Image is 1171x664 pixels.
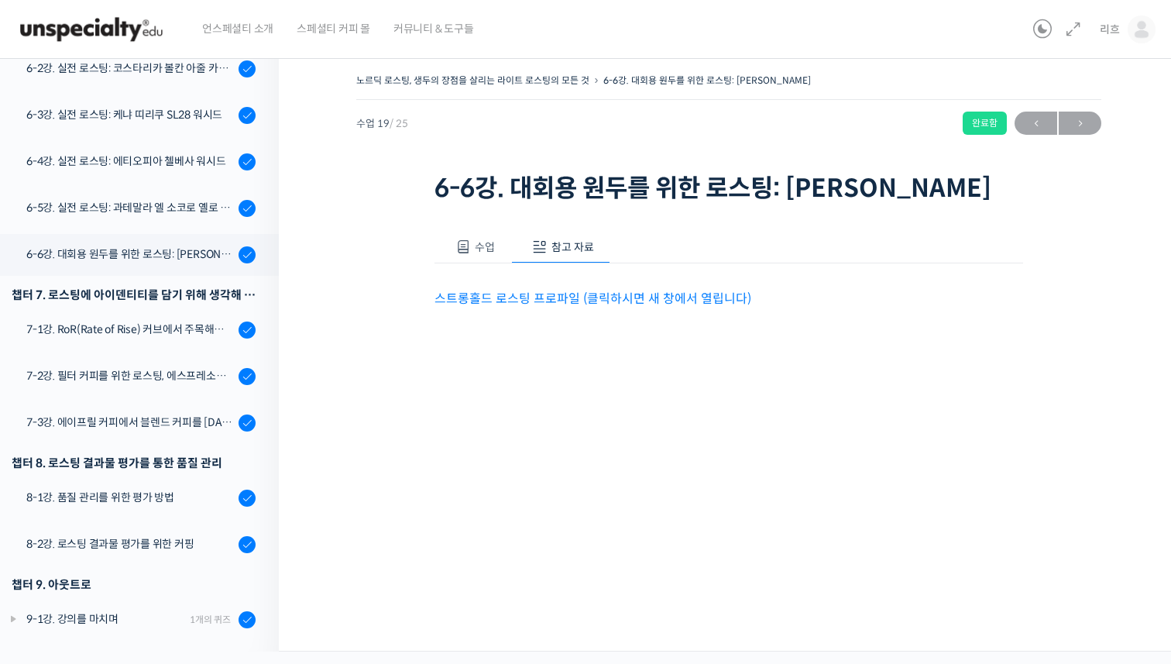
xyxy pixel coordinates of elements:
[142,515,160,528] span: 대화
[12,284,256,305] div: 챕터 7. 로스팅에 아이덴티티를 담기 위해 생각해 볼 만한 주제들
[356,119,408,129] span: 수업 19
[356,74,589,86] a: 노르딕 로스팅, 생두의 장점을 살리는 라이트 로스팅의 모든 것
[49,514,58,527] span: 홈
[26,535,234,552] div: 8-2강. 로스팅 결과물 평가를 위한 커핑
[1059,112,1101,135] a: 다음→
[551,240,594,254] span: 참고 자료
[26,153,234,170] div: 6-4강. 실전 로스팅: 에티오피아 첼베사 워시드
[390,117,408,130] span: / 25
[1015,112,1057,135] a: ←이전
[190,612,231,627] div: 1개의 퀴즈
[102,491,200,530] a: 대화
[5,491,102,530] a: 홈
[12,574,256,595] div: 챕터 9. 아웃트로
[1100,22,1120,36] span: 리흐
[1015,113,1057,134] span: ←
[26,321,234,338] div: 7-1강. RoR(Rate of Rise) 커브에서 주목해야 할 포인트들
[239,514,258,527] span: 설정
[1059,113,1101,134] span: →
[26,367,234,384] div: 7-2강. 필터 커피를 위한 로스팅, 에스프레소를 위한 로스팅, 그리고 옴니 로스트
[26,611,185,628] div: 9-1강. 강의를 마치며
[26,60,234,77] div: 6-2강. 실전 로스팅: 코스타리카 볼칸 아줄 카투라 내추럴
[603,74,811,86] a: 6-6강. 대회용 원두를 위한 로스팅: [PERSON_NAME]
[12,452,256,473] div: 챕터 8. 로스팅 결과물 평가를 통한 품질 관리
[26,106,234,123] div: 6-3강. 실전 로스팅: 케냐 띠리쿠 SL28 워시드
[434,174,1023,203] h1: 6-6강. 대회용 원두를 위한 로스팅: [PERSON_NAME]
[963,112,1007,135] div: 완료함
[26,246,234,263] div: 6-6강. 대회용 원두를 위한 로스팅: [PERSON_NAME]
[434,291,751,307] a: 스트롱홀드 로스팅 프로파일 (클릭하시면 새 창에서 열립니다)
[200,491,297,530] a: 설정
[26,199,234,216] div: 6-5강. 실전 로스팅: 과테말라 엘 소코로 옐로 버번 워시드
[26,414,234,431] div: 7-3강. 에이프릴 커피에서 블렌드 커피를 [DATE] 않는 이유
[26,489,234,506] div: 8-1강. 품질 관리를 위한 평가 방법
[475,240,495,254] span: 수업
